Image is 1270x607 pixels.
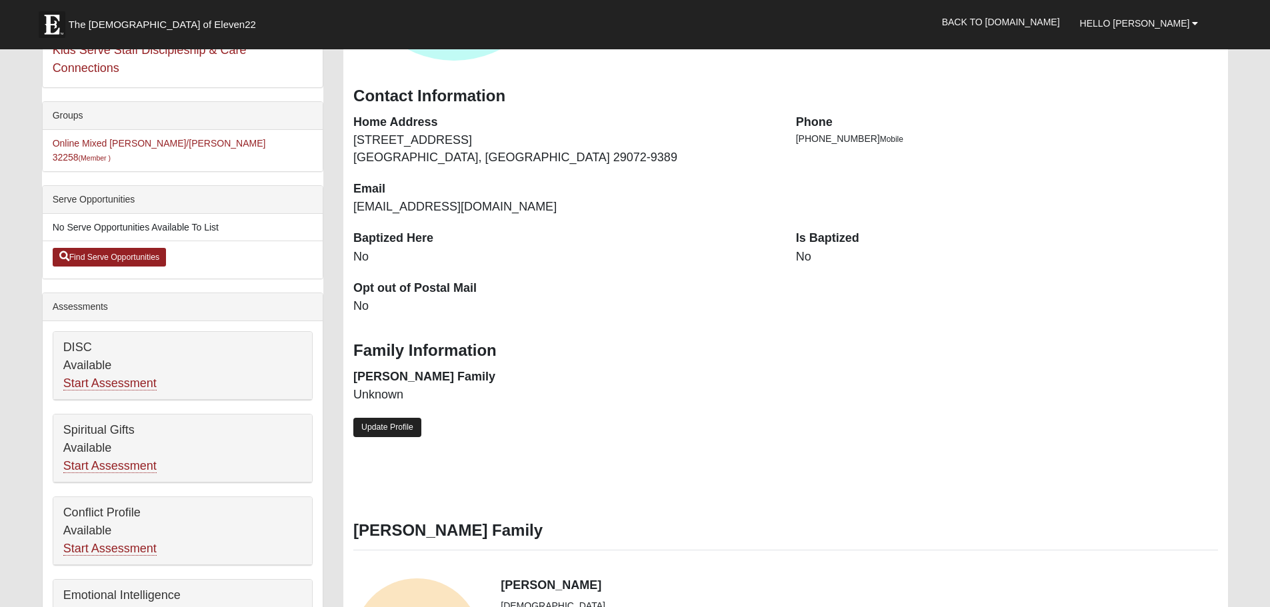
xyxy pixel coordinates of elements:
[353,341,1218,360] h3: Family Information
[32,5,299,38] a: The [DEMOGRAPHIC_DATA] of Eleven22
[53,248,167,267] a: Find Serve Opportunities
[63,542,157,556] a: Start Assessment
[1070,7,1209,40] a: Hello [PERSON_NAME]
[353,368,776,386] dt: [PERSON_NAME] Family
[353,249,776,266] dd: No
[796,249,1219,266] dd: No
[353,114,776,131] dt: Home Address
[796,230,1219,247] dt: Is Baptized
[796,132,1219,146] li: [PHONE_NUMBER]
[796,114,1219,131] dt: Phone
[353,418,421,437] a: Update Profile
[353,199,776,216] dd: [EMAIL_ADDRESS][DOMAIN_NAME]
[1080,18,1190,29] span: Hello [PERSON_NAME]
[932,5,1070,39] a: Back to [DOMAIN_NAME]
[63,376,157,390] a: Start Assessment
[53,138,266,163] a: Online Mixed [PERSON_NAME]/[PERSON_NAME] 32258(Member )
[353,181,776,198] dt: Email
[353,521,1218,540] h3: [PERSON_NAME] Family
[353,280,776,297] dt: Opt out of Postal Mail
[53,414,312,482] div: Spiritual Gifts Available
[43,186,323,214] div: Serve Opportunities
[53,497,312,565] div: Conflict Profile Available
[353,386,776,404] dd: Unknown
[880,135,903,144] span: Mobile
[43,214,323,241] li: No Serve Opportunities Available To List
[39,11,65,38] img: Eleven22 logo
[353,132,776,166] dd: [STREET_ADDRESS] [GEOGRAPHIC_DATA], [GEOGRAPHIC_DATA] 29072-9389
[69,18,256,31] span: The [DEMOGRAPHIC_DATA] of Eleven22
[353,298,776,315] dd: No
[353,230,776,247] dt: Baptized Here
[79,154,111,162] small: (Member )
[501,578,1218,593] h4: [PERSON_NAME]
[43,293,323,321] div: Assessments
[43,102,323,130] div: Groups
[353,87,1218,106] h3: Contact Information
[53,332,312,400] div: DISC Available
[63,459,157,473] a: Start Assessment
